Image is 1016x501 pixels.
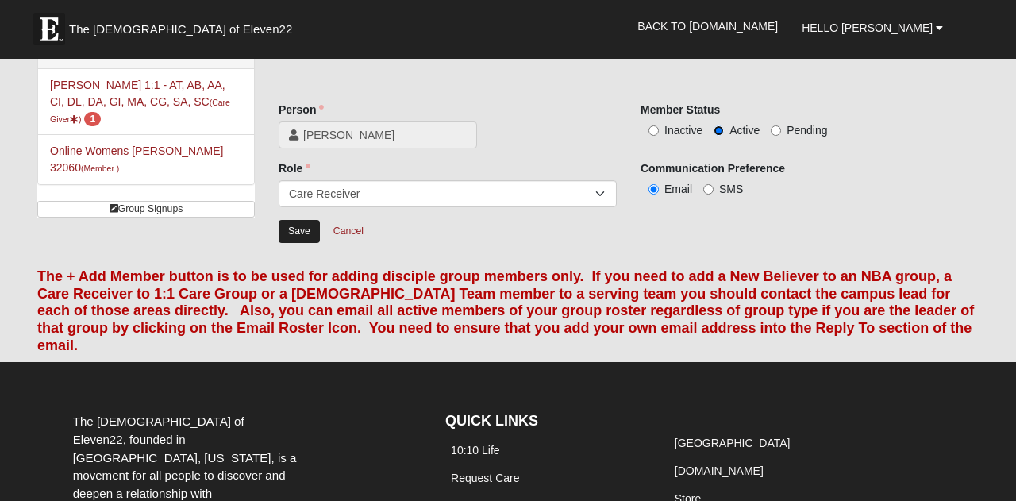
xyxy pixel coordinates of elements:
[675,437,791,449] a: [GEOGRAPHIC_DATA]
[33,13,65,45] img: Eleven22 logo
[50,79,230,125] a: [PERSON_NAME] 1:1 - AT, AB, AA, CI, DL, DA, GI, MA, CG, SA, SC(Care Giver) 1
[787,124,827,137] span: Pending
[279,102,324,118] label: Person
[69,21,292,37] span: The [DEMOGRAPHIC_DATA] of Eleven22
[25,6,343,45] a: The [DEMOGRAPHIC_DATA] of Eleven22
[771,125,781,136] input: Pending
[303,127,467,143] span: [PERSON_NAME]
[279,220,320,243] input: Alt+s
[664,124,702,137] span: Inactive
[84,112,101,126] span: number of pending members
[50,98,230,124] small: (Care Giver )
[279,160,310,176] label: Role
[323,219,374,244] a: Cancel
[37,201,255,218] a: Group Signups
[445,413,645,430] h4: QUICK LINKS
[641,160,785,176] label: Communication Preference
[703,184,714,195] input: SMS
[802,21,933,34] span: Hello [PERSON_NAME]
[81,164,119,173] small: (Member )
[625,6,790,46] a: Back to [DOMAIN_NAME]
[719,183,743,195] span: SMS
[451,444,500,457] a: 10:10 Life
[37,268,974,353] font: The + Add Member button is to be used for adding disciple group members only. If you need to add ...
[729,124,760,137] span: Active
[648,184,659,195] input: Email
[664,183,692,195] span: Email
[714,125,724,136] input: Active
[790,8,955,48] a: Hello [PERSON_NAME]
[675,464,764,477] a: [DOMAIN_NAME]
[641,102,720,118] label: Member Status
[50,145,223,174] a: Online Womens [PERSON_NAME] 32060(Member )
[648,125,659,136] input: Inactive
